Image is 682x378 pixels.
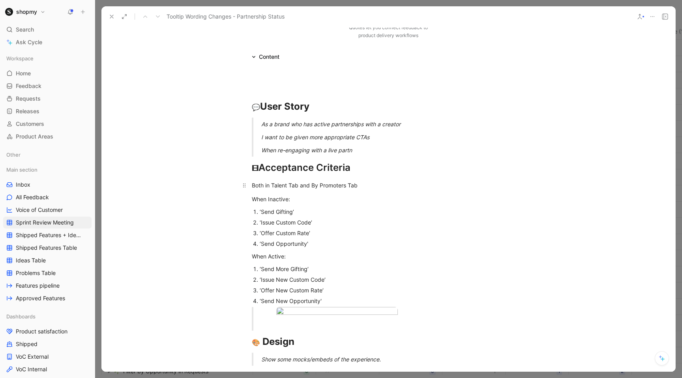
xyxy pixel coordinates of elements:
[16,37,42,47] span: Ask Cycle
[3,164,92,176] div: Main section
[3,311,92,322] div: Dashboards
[3,280,92,292] a: Features pipeline
[3,52,92,64] div: Workspace
[167,12,285,21] span: Tooltip Wording Changes - Partnership Status
[3,149,92,163] div: Other
[3,36,92,48] a: Ask Cycle
[3,179,92,191] a: Inbox
[260,275,525,284] div: ‘Issue New Custom Code’
[16,327,67,335] span: Product satisfaction
[16,206,63,214] span: Voice of Customer
[252,195,525,203] div: When Inactive:
[3,351,92,363] a: VoC External
[6,313,36,320] span: Dashboards
[3,149,92,161] div: Other
[16,193,49,201] span: All Feedback
[261,356,381,363] em: Show some mocks/embeds of the experience.
[276,307,398,318] img: Screenshot 2025-09-02 at 2.44.06 PM.png
[249,52,283,62] div: Content
[16,269,56,277] span: Problems Table
[16,219,74,226] span: Sprint Review Meeting
[3,363,92,375] a: VoC Internal
[260,240,525,248] div: ‘Send Opportunity'
[6,54,34,62] span: Workspace
[3,229,92,241] a: Shipped Features + Ideas Table
[16,82,41,90] span: Feedback
[16,294,65,302] span: Approved Features
[3,80,92,92] a: Feedback
[260,286,525,294] div: ‘Offer New Custom Rate’
[6,151,21,159] span: Other
[260,218,525,226] div: ‘Issue Custom Code’
[252,103,260,111] span: 💬
[16,244,77,252] span: Shipped Features Table
[3,6,47,17] button: shopmyshopmy
[3,338,92,350] a: Shipped
[16,353,49,361] span: VoC External
[3,267,92,279] a: Problems Table
[16,107,39,115] span: Releases
[3,254,92,266] a: Ideas Table
[16,69,31,77] span: Home
[6,166,37,174] span: Main section
[260,229,525,237] div: ‘Offer Custom Rate’
[262,336,294,347] strong: Design
[349,24,428,39] div: Quotes let you connect feedback to product delivery workflows
[260,265,525,273] div: ‘Send More Gifting’
[261,120,534,128] div: As a brand who has active partnerships with a creator
[260,101,309,112] strong: User Story
[3,131,92,142] a: Product Areas
[3,118,92,130] a: Customers
[16,181,30,189] span: Inbox
[252,252,525,260] div: When Active:
[252,181,525,189] div: Both in Talent Tab and By Promoters Tab
[16,231,82,239] span: Shipped Features + Ideas Table
[3,242,92,254] a: Shipped Features Table
[16,256,46,264] span: Ideas Table
[16,133,53,140] span: Product Areas
[260,297,525,305] div: ‘Send New Opportunity'
[260,208,525,216] div: ‘Send Gifting’
[3,191,92,203] a: All Feedback
[16,340,37,348] span: Shipped
[16,25,34,34] span: Search
[3,326,92,337] a: Product satisfaction
[16,95,41,103] span: Requests
[261,146,534,154] div: When re-engaging with a live partn
[3,93,92,105] a: Requests
[3,67,92,79] a: Home
[16,8,37,15] h1: shopmy
[3,164,92,304] div: Main sectionInboxAll FeedbackVoice of CustomerSprint Review MeetingShipped Features + Ideas Table...
[252,339,260,346] span: 🎨
[252,165,259,172] span: 🎞
[16,282,60,290] span: Features pipeline
[252,161,525,175] div: Acceptance Criteria
[5,8,13,16] img: shopmy
[16,120,44,128] span: Customers
[3,204,92,216] a: Voice of Customer
[3,105,92,117] a: Releases
[261,133,534,141] div: I want to be given more appropriate CTAs
[3,24,92,36] div: Search
[3,292,92,304] a: Approved Features
[16,365,47,373] span: VoC Internal
[3,217,92,228] a: Sprint Review Meeting
[259,52,279,62] div: Content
